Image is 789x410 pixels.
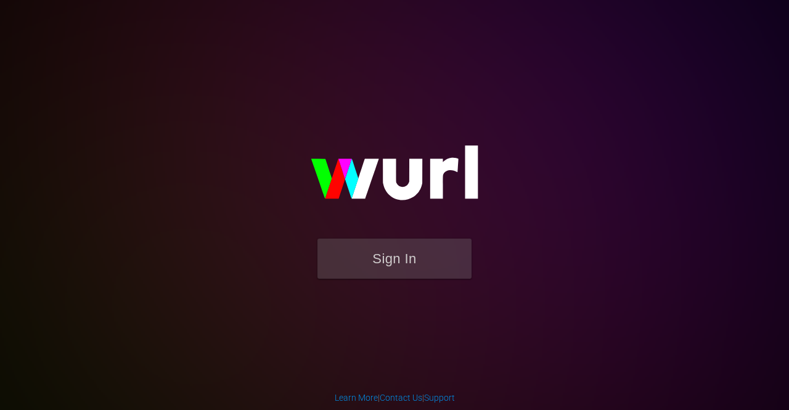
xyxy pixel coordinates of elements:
[335,392,455,404] div: | |
[335,393,378,403] a: Learn More
[317,239,472,279] button: Sign In
[424,393,455,403] a: Support
[271,119,518,239] img: wurl-logo-on-black-223613ac3d8ba8fe6dc639794a292ebdb59501304c7dfd60c99c58986ef67473.svg
[380,393,422,403] a: Contact Us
